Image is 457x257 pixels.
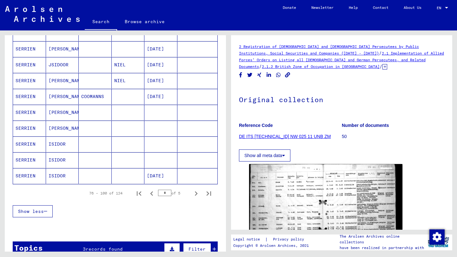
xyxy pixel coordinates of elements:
[46,89,79,104] mat-cell: [PERSON_NAME]
[266,71,272,79] button: Share on LinkedIn
[13,41,46,57] mat-cell: SERRIEN
[13,105,46,120] mat-cell: SERRIEN
[190,187,202,200] button: Next page
[340,234,425,245] p: The Arolsen Archives online collections
[247,71,253,79] button: Share on Twitter
[239,85,444,113] h1: Original collection
[239,44,419,56] a: 2 Registration of [DEMOGRAPHIC_DATA] and [DEMOGRAPHIC_DATA] Persecutees by Public Institutions, S...
[85,14,117,30] a: Search
[342,133,444,140] p: 50
[239,123,273,128] b: Reference Code
[144,57,177,73] mat-cell: [DATE]
[13,136,46,152] mat-cell: SERRIEN
[46,152,79,168] mat-cell: ISIDOR
[233,236,265,243] a: Legal notice
[133,187,145,200] button: First page
[18,208,44,214] span: Show less
[259,63,262,69] span: /
[183,243,211,255] button: Filter
[46,57,79,73] mat-cell: JSIDOOR
[5,6,80,22] img: Arolsen_neg.svg
[239,134,331,139] a: DE ITS [TECHNICAL_ID] NW 025 11 UNB ZM
[13,205,53,217] button: Show less
[13,89,46,104] mat-cell: SERRIEN
[380,63,382,69] span: /
[429,229,445,245] img: Change consent
[86,246,123,252] span: records found
[46,41,79,57] mat-cell: [PERSON_NAME]
[46,105,79,120] mat-cell: [PERSON_NAME]
[117,14,172,29] a: Browse archive
[437,6,444,10] span: EN
[14,242,43,254] div: Topics
[239,51,444,69] a: 2.1 Implementation of Allied Forces’ Orders on Listing all [DEMOGRAPHIC_DATA] and German Persecut...
[112,73,145,89] mat-cell: NIEL
[13,152,46,168] mat-cell: SERRIEN
[379,50,382,56] span: /
[13,73,46,89] mat-cell: SERRIEN
[268,236,312,243] a: Privacy policy
[284,71,291,79] button: Copy link
[256,71,263,79] button: Share on Xing
[237,71,244,79] button: Share on Facebook
[262,64,380,69] a: 2.1.2 British Zone of Occupation in [GEOGRAPHIC_DATA]
[158,190,190,196] div: of 5
[144,41,177,57] mat-cell: [DATE]
[429,229,444,244] div: Change consent
[340,245,425,251] p: have been realized in partnership with
[233,236,312,243] div: |
[79,89,112,104] mat-cell: COOMANNS
[13,168,46,184] mat-cell: SERRIEN
[275,71,282,79] button: Share on WhatsApp
[13,121,46,136] mat-cell: SERRIEN
[427,234,450,250] img: yv_logo.png
[202,187,215,200] button: Last page
[145,187,158,200] button: Previous page
[144,168,177,184] mat-cell: [DATE]
[233,243,312,248] p: Copyright © Arolsen Archives, 2021
[89,190,123,196] div: 76 – 100 of 124
[189,246,206,252] span: Filter
[144,73,177,89] mat-cell: [DATE]
[83,246,86,252] span: 3
[112,57,145,73] mat-cell: NIEL
[342,123,389,128] b: Number of documents
[239,149,290,161] button: Show all meta data
[46,121,79,136] mat-cell: [PERSON_NAME]
[46,168,79,184] mat-cell: ISIDOR
[46,73,79,89] mat-cell: [PERSON_NAME]
[144,89,177,104] mat-cell: [DATE]
[13,57,46,73] mat-cell: SERRIEN
[46,136,79,152] mat-cell: ISIDOR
